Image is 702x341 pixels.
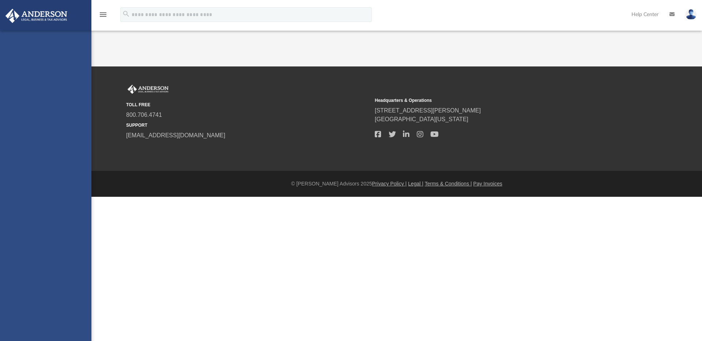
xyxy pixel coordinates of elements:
i: search [122,10,130,18]
div: © [PERSON_NAME] Advisors 2025 [91,180,702,188]
i: menu [99,10,107,19]
img: Anderson Advisors Platinum Portal [126,85,170,94]
a: Legal | [408,181,423,187]
a: [GEOGRAPHIC_DATA][US_STATE] [375,116,468,122]
img: Anderson Advisors Platinum Portal [3,9,69,23]
img: User Pic [686,9,697,20]
a: [STREET_ADDRESS][PERSON_NAME] [375,107,481,114]
small: SUPPORT [126,122,370,129]
a: 800.706.4741 [126,112,162,118]
small: Headquarters & Operations [375,97,618,104]
a: menu [99,14,107,19]
a: Privacy Policy | [372,181,407,187]
a: Pay Invoices [473,181,502,187]
a: [EMAIL_ADDRESS][DOMAIN_NAME] [126,132,225,138]
small: TOLL FREE [126,101,370,108]
a: Terms & Conditions | [425,181,472,187]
